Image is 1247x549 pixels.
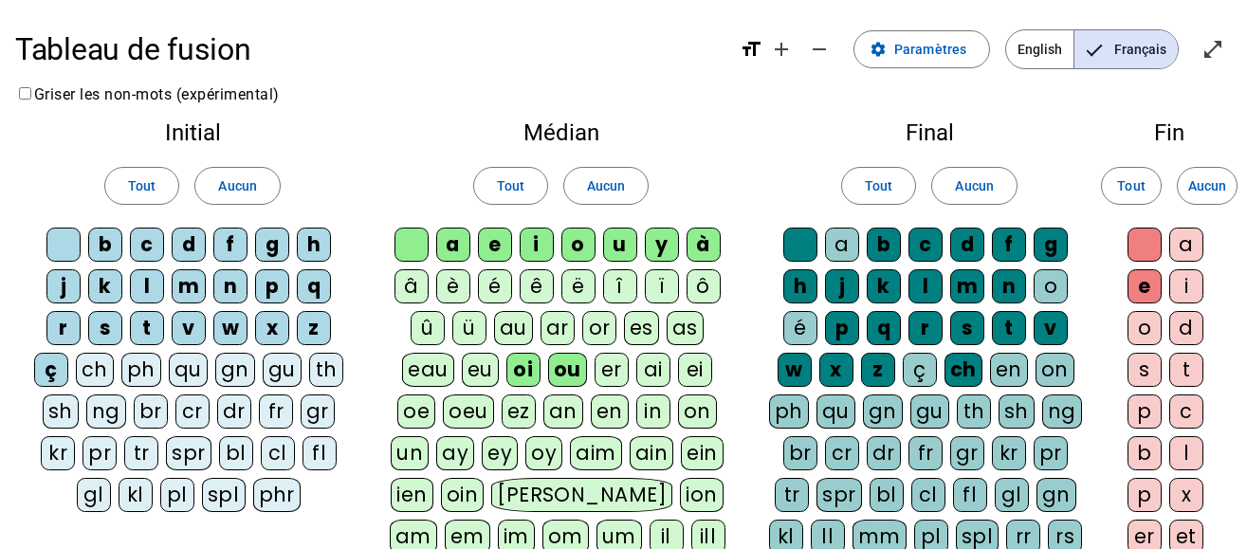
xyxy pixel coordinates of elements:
[1201,38,1224,61] mat-icon: open_in_full
[15,85,280,103] label: Griser les non-mots (expérimental)
[999,394,1035,429] div: sh
[992,228,1026,262] div: f
[825,436,859,470] div: cr
[261,436,295,470] div: cl
[950,228,984,262] div: d
[783,269,817,303] div: h
[767,121,1091,144] h2: Final
[955,174,993,197] span: Aucun
[953,478,987,512] div: fl
[391,436,429,470] div: un
[215,353,255,387] div: gn
[436,228,470,262] div: a
[861,353,895,387] div: z
[908,269,943,303] div: l
[88,311,122,345] div: s
[587,174,625,197] span: Aucun
[1006,30,1073,68] span: English
[128,174,156,197] span: Tout
[630,436,674,470] div: ain
[603,269,637,303] div: î
[1188,174,1226,197] span: Aucun
[903,353,937,387] div: ç
[808,38,831,61] mat-icon: remove
[867,228,901,262] div: b
[950,436,984,470] div: gr
[104,167,179,205] button: Tout
[1034,228,1068,262] div: g
[411,311,445,345] div: û
[83,436,117,470] div: pr
[678,394,717,429] div: on
[301,394,335,429] div: gr
[800,30,838,68] button: Diminuer la taille de la police
[119,478,153,512] div: kl
[297,269,331,303] div: q
[740,38,762,61] mat-icon: format_size
[160,478,194,512] div: pl
[603,228,637,262] div: u
[263,353,302,387] div: gu
[992,311,1026,345] div: t
[218,174,256,197] span: Aucun
[520,228,554,262] div: i
[870,41,887,58] mat-icon: settings
[1122,121,1217,144] h2: Fin
[478,228,512,262] div: e
[1034,311,1068,345] div: v
[687,269,721,303] div: ô
[1169,353,1203,387] div: t
[34,353,68,387] div: ç
[219,436,253,470] div: bl
[1034,269,1068,303] div: o
[582,311,616,345] div: or
[563,167,649,205] button: Aucun
[166,436,211,470] div: spr
[1101,167,1162,205] button: Tout
[175,394,210,429] div: cr
[497,174,524,197] span: Tout
[478,269,512,303] div: é
[502,394,536,429] div: ez
[911,478,945,512] div: cl
[995,478,1029,512] div: gl
[870,478,904,512] div: bl
[1074,30,1178,68] span: Français
[385,121,737,144] h2: Médian
[473,167,548,205] button: Tout
[255,228,289,262] div: g
[894,38,966,61] span: Paramètres
[1034,436,1068,470] div: pr
[88,269,122,303] div: k
[1194,30,1232,68] button: Entrer en plein écran
[525,436,562,470] div: oy
[1177,167,1238,205] button: Aucun
[950,269,984,303] div: m
[1169,228,1203,262] div: a
[561,269,596,303] div: ë
[680,478,724,512] div: ion
[1117,174,1145,197] span: Tout
[769,394,809,429] div: ph
[841,167,916,205] button: Tout
[259,394,293,429] div: fr
[990,353,1028,387] div: en
[1128,269,1162,303] div: e
[1169,311,1203,345] div: d
[255,269,289,303] div: p
[297,311,331,345] div: z
[213,269,248,303] div: n
[950,311,984,345] div: s
[46,269,81,303] div: j
[19,87,31,100] input: Griser les non-mots (expérimental)
[391,478,433,512] div: ien
[172,228,206,262] div: d
[130,311,164,345] div: t
[825,228,859,262] div: a
[762,30,800,68] button: Augmenter la taille de la police
[548,353,587,387] div: ou
[867,311,901,345] div: q
[520,269,554,303] div: ê
[681,436,724,470] div: ein
[1128,311,1162,345] div: o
